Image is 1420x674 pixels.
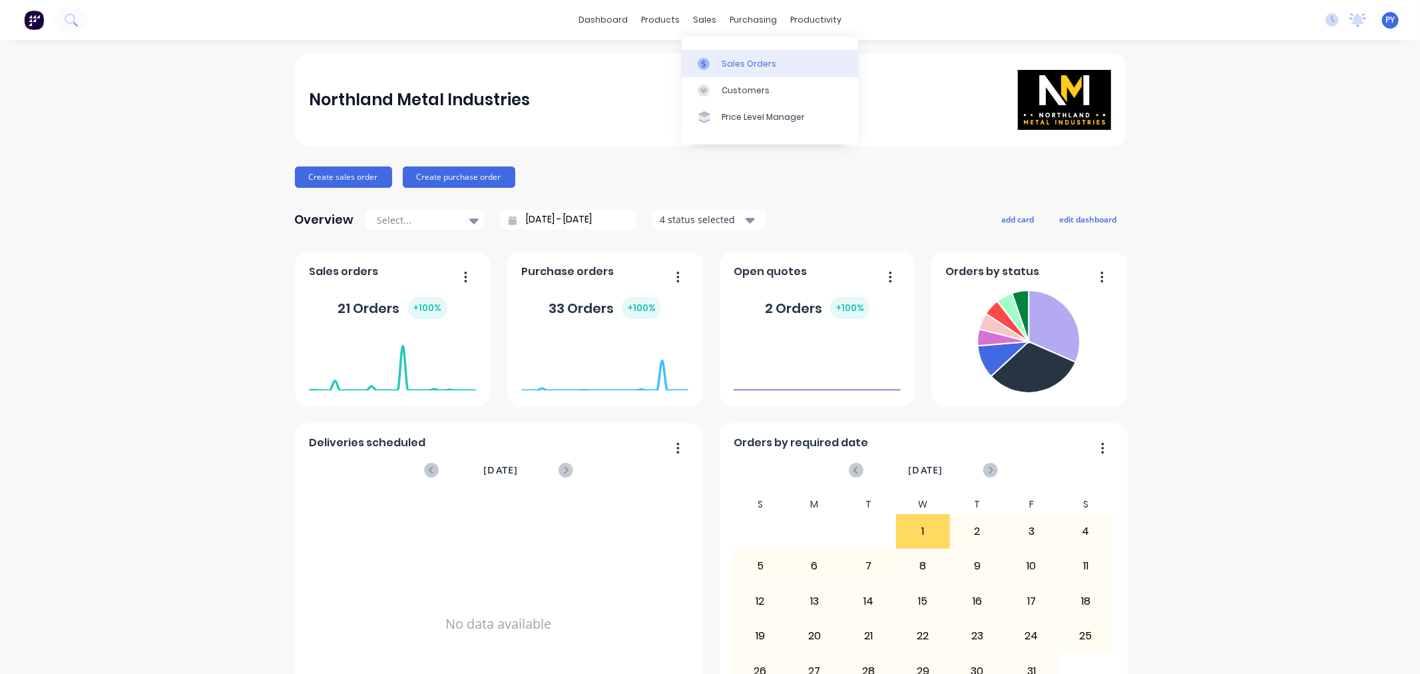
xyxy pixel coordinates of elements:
span: PY [1386,14,1395,26]
div: 16 [951,585,1004,618]
div: sales [686,10,723,30]
div: 1 [897,515,950,548]
a: Customers [682,77,858,104]
div: productivity [784,10,848,30]
img: Factory [24,10,44,30]
div: T [950,495,1005,514]
div: 23 [951,619,1004,653]
div: 22 [897,619,950,653]
div: 9 [951,549,1004,583]
div: 25 [1059,619,1112,653]
span: [DATE] [908,463,943,478]
img: Northland Metal Industries [1018,70,1111,130]
span: Deliveries scheduled [309,435,425,451]
div: 24 [1005,619,1059,653]
div: purchasing [723,10,784,30]
button: 4 status selected [652,210,766,230]
div: Price Level Manager [722,111,805,123]
div: 5 [734,549,787,583]
div: + 100 % [408,297,447,319]
button: edit dashboard [1051,210,1126,228]
div: 2 [951,515,1004,548]
a: Sales Orders [682,50,858,77]
div: 3 [1005,515,1059,548]
div: 7 [842,549,895,583]
div: 33 Orders [549,297,661,319]
a: Price Level Manager [682,104,858,131]
div: 12 [734,585,787,618]
button: Create purchase order [403,167,515,188]
a: dashboard [572,10,634,30]
div: F [1005,495,1059,514]
div: 13 [788,585,841,618]
div: S [1059,495,1113,514]
div: 20 [788,619,841,653]
div: 8 [897,549,950,583]
div: T [841,495,896,514]
div: W [896,495,951,514]
div: 19 [734,619,787,653]
span: Purchase orders [521,264,614,280]
div: products [634,10,686,30]
div: Northland Metal Industries [309,87,530,113]
div: + 100 % [622,297,661,319]
div: Customers [722,85,770,97]
span: Orders by status [945,264,1039,280]
span: [DATE] [483,463,518,478]
div: 18 [1059,585,1112,618]
button: add card [993,210,1043,228]
div: 4 [1059,515,1112,548]
div: S [733,495,788,514]
div: 2 Orders [765,297,869,319]
div: 21 Orders [338,297,447,319]
div: 21 [842,619,895,653]
button: Create sales order [295,167,392,188]
div: 14 [842,585,895,618]
div: 6 [788,549,841,583]
div: 10 [1005,549,1059,583]
div: 4 status selected [660,212,744,226]
div: Sales Orders [722,58,776,70]
div: 15 [897,585,950,618]
div: 17 [1005,585,1059,618]
div: 11 [1059,549,1112,583]
span: Sales orders [309,264,378,280]
div: Overview [295,206,354,233]
div: M [788,495,842,514]
span: Open quotes [734,264,807,280]
div: + 100 % [830,297,869,319]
